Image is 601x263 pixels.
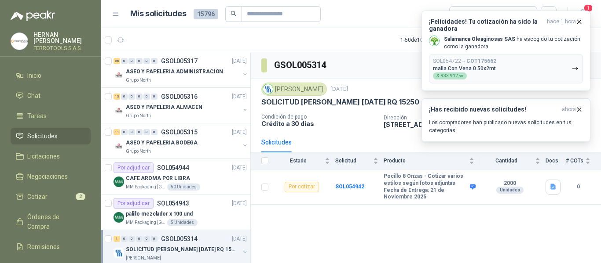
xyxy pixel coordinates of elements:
[547,18,576,32] span: hace 1 hora
[27,212,82,231] span: Órdenes de Compra
[232,235,247,243] p: [DATE]
[384,152,480,169] th: Producto
[11,168,91,185] a: Negociaciones
[11,188,91,205] a: Cotizar2
[126,210,193,218] p: palillo mezclador x 100 und
[575,6,590,22] button: 1
[126,174,190,183] p: CAFE AROMA POR LIBRA
[114,236,120,242] div: 1
[496,187,524,194] div: Unidades
[11,87,91,104] a: Chat
[126,139,198,147] p: ASEO Y PAPELERIA BODEGA
[433,72,467,79] div: $
[114,70,124,80] img: Company Logo
[562,106,576,113] span: ahora
[583,4,593,12] span: 1
[114,162,154,173] div: Por adjudicar
[143,58,150,64] div: 0
[27,192,48,202] span: Cotizar
[126,68,223,76] p: ASEO Y PAPELERIA ADMINISTRACION
[114,129,120,135] div: 11
[161,58,198,64] p: GSOL005317
[384,173,468,200] b: Pocillo 8 Onzas - Cotizar varios estilos según fotos adjuntas Fecha de Entrega: 21 de Noviembre 2025
[121,236,128,242] div: 0
[126,219,165,226] p: MM Packaging [GEOGRAPHIC_DATA]
[126,245,235,254] p: SOLICITUD [PERSON_NAME] [DATE] RQ 15250
[27,172,68,181] span: Negociaciones
[480,158,533,164] span: Cantidad
[263,84,273,94] img: Company Logo
[143,129,150,135] div: 0
[114,198,154,209] div: Por adjudicar
[194,9,218,19] span: 15796
[441,74,463,78] span: 933.912
[167,184,200,191] div: 50 Unidades
[433,65,496,72] p: malla Con Vena 0.50x2mt
[232,164,247,172] p: [DATE]
[114,127,249,155] a: 11 0 0 0 0 0 GSOL005315[DATE] Company LogoASEO Y PAPELERIA BODEGAGrupo North
[151,129,158,135] div: 0
[33,32,91,44] p: HERNAN [PERSON_NAME]
[136,94,143,100] div: 0
[27,91,40,101] span: Chat
[384,121,522,128] p: [STREET_ADDRESS] Bogotá D.C. , Bogotá D.C.
[11,108,91,124] a: Tareas
[480,180,540,187] b: 2000
[274,152,335,169] th: Estado
[232,128,247,137] p: [DATE]
[335,184,364,190] a: SOL054942
[27,131,58,141] span: Solicitudes
[335,158,371,164] span: Solicitud
[11,148,91,165] a: Licitaciones
[11,33,28,50] img: Company Logo
[33,46,91,51] p: FERROTOOLS S.A.S.
[232,57,247,65] p: [DATE]
[128,236,135,242] div: 0
[232,199,247,208] p: [DATE]
[157,165,189,171] p: SOL054944
[121,58,128,64] div: 0
[27,111,47,121] span: Tareas
[11,209,91,235] a: Órdenes de Compra
[114,58,120,64] div: 26
[27,71,41,80] span: Inicio
[114,212,124,223] img: Company Logo
[27,242,60,252] span: Remisiones
[11,128,91,144] a: Solicitudes
[143,94,150,100] div: 0
[121,129,128,135] div: 0
[261,137,292,147] div: Solicitudes
[400,33,461,47] div: 1 - 50 de 10287
[161,236,198,242] p: GSOL005314
[136,129,143,135] div: 0
[114,56,249,84] a: 26 0 0 0 0 0 GSOL005317[DATE] Company LogoASEO Y PAPELERIA ADMINISTRACIONGrupo North
[274,158,323,164] span: Estado
[136,236,143,242] div: 0
[126,184,165,191] p: MM Packaging [GEOGRAPHIC_DATA]
[566,152,601,169] th: # COTs
[429,54,583,83] button: SOL054722→COT175662malla Con Vena 0.50x2mt$933.912,00
[101,159,250,195] a: Por adjudicarSOL054944[DATE] Company LogoCAFE AROMA POR LIBRAMM Packaging [GEOGRAPHIC_DATA]50 Uni...
[128,129,135,135] div: 0
[143,236,150,242] div: 0
[126,148,151,155] p: Grupo North
[136,58,143,64] div: 0
[261,83,327,96] div: [PERSON_NAME]
[466,58,496,64] b: COT175662
[128,94,135,100] div: 0
[429,18,543,32] h3: ¡Felicidades! Tu cotización ha sido la ganadora
[546,152,566,169] th: Docs
[114,177,124,187] img: Company Logo
[330,85,348,94] p: [DATE]
[157,200,189,206] p: SOL054943
[566,158,583,164] span: # COTs
[566,183,590,191] b: 0
[114,91,249,119] a: 13 0 0 0 0 0 GSOL005316[DATE] Company LogoASEO Y PAPELERIA ALMACENGrupo North
[121,94,128,100] div: 0
[285,182,319,192] div: Por cotizar
[261,114,377,120] p: Condición de pago
[161,94,198,100] p: GSOL005316
[231,11,237,17] span: search
[11,67,91,84] a: Inicio
[384,158,467,164] span: Producto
